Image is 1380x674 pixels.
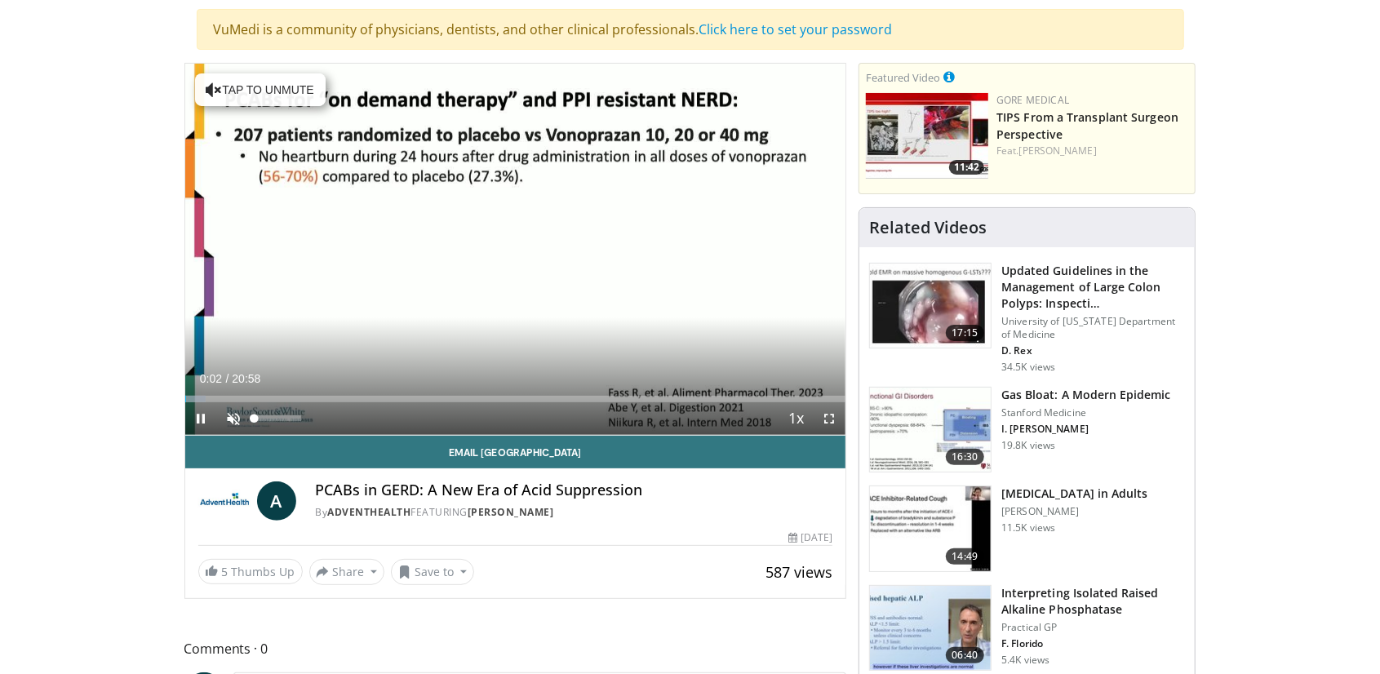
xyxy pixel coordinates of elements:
[1019,144,1097,157] a: [PERSON_NAME]
[185,436,846,468] a: Email [GEOGRAPHIC_DATA]
[468,505,554,519] a: [PERSON_NAME]
[946,449,985,465] span: 16:30
[813,402,845,435] button: Fullscreen
[255,415,301,421] div: Volume Level
[222,564,229,579] span: 5
[996,144,1188,158] div: Feat.
[316,505,833,520] div: By FEATURING
[869,263,1185,374] a: 17:15 Updated Guidelines in the Management of Large Colon Polyps: Inspecti… University of [US_STA...
[946,548,985,565] span: 14:49
[870,388,991,472] img: 480ec31d-e3c1-475b-8289-0a0659db689a.150x105_q85_crop-smart_upscale.jpg
[1001,585,1185,618] h3: Interpreting Isolated Raised Alkaline Phosphatase
[1001,361,1055,374] p: 34.5K views
[1001,521,1055,534] p: 11.5K views
[257,481,296,521] a: A
[1001,486,1147,502] h3: [MEDICAL_DATA] in Adults
[185,402,218,435] button: Pause
[946,647,985,663] span: 06:40
[185,396,846,402] div: Progress Bar
[1001,387,1171,403] h3: Gas Bloat: A Modern Epidemic
[765,562,832,582] span: 587 views
[198,481,251,521] img: AdventHealth
[870,586,991,671] img: 6a4ee52d-0f16-480d-a1b4-8187386ea2ed.150x105_q85_crop-smart_upscale.jpg
[699,20,893,38] a: Click here to set your password
[232,372,260,385] span: 20:58
[996,109,1178,142] a: TIPS From a Transplant Surgeon Perspective
[780,402,813,435] button: Playback Rate
[1001,344,1185,357] p: D. Rex
[866,93,988,179] a: 11:42
[870,486,991,571] img: 11950cd4-d248-4755-8b98-ec337be04c84.150x105_q85_crop-smart_upscale.jpg
[1001,621,1185,634] p: Practical GP
[185,64,846,436] video-js: Video Player
[949,160,984,175] span: 11:42
[1001,315,1185,341] p: University of [US_STATE] Department of Medicine
[309,559,385,585] button: Share
[1001,505,1147,518] p: [PERSON_NAME]
[391,559,474,585] button: Save to
[866,93,988,179] img: 4003d3dc-4d84-4588-a4af-bb6b84f49ae6.150x105_q85_crop-smart_upscale.jpg
[200,372,222,385] span: 0:02
[1001,406,1171,419] p: Stanford Medicine
[218,402,251,435] button: Unmute
[869,486,1185,572] a: 14:49 [MEDICAL_DATA] in Adults [PERSON_NAME] 11.5K views
[869,387,1185,473] a: 16:30 Gas Bloat: A Modern Epidemic Stanford Medicine I. [PERSON_NAME] 19.8K views
[184,638,847,659] span: Comments 0
[226,372,229,385] span: /
[328,505,411,519] a: AdventHealth
[996,93,1069,107] a: Gore Medical
[198,559,303,584] a: 5 Thumbs Up
[316,481,833,499] h4: PCABs in GERD: A New Era of Acid Suppression
[869,585,1185,672] a: 06:40 Interpreting Isolated Raised Alkaline Phosphatase Practical GP F. Florido 5.4K views
[1001,439,1055,452] p: 19.8K views
[866,70,940,85] small: Featured Video
[870,264,991,348] img: dfcfcb0d-b871-4e1a-9f0c-9f64970f7dd8.150x105_q85_crop-smart_upscale.jpg
[1001,423,1171,436] p: I. [PERSON_NAME]
[197,9,1184,50] div: VuMedi is a community of physicians, dentists, and other clinical professionals.
[1001,654,1049,667] p: 5.4K views
[195,73,326,106] button: Tap to unmute
[869,218,987,237] h4: Related Videos
[946,325,985,341] span: 17:15
[788,530,832,545] div: [DATE]
[1001,263,1185,312] h3: Updated Guidelines in the Management of Large Colon Polyps: Inspecti…
[1001,637,1185,650] p: F. Florido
